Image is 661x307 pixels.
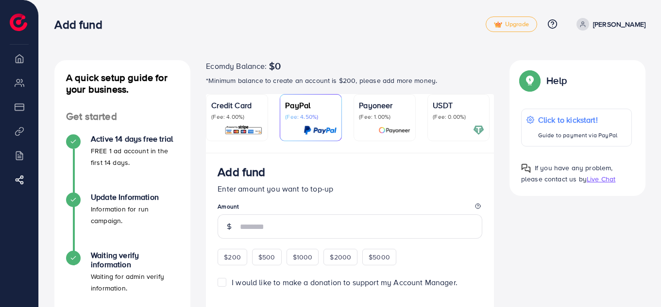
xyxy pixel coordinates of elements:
p: [PERSON_NAME] [593,18,645,30]
h4: Get started [54,111,190,123]
p: (Fee: 4.50%) [285,113,337,121]
span: $500 [258,252,275,262]
p: FREE 1 ad account in the first 14 days. [91,145,179,168]
img: Popup guide [521,163,531,173]
span: Live Chat [587,174,615,184]
p: (Fee: 4.00%) [211,113,263,121]
h4: Active 14 days free trial [91,134,179,144]
p: *Minimum balance to create an account is $200, please add more money. [206,75,494,86]
p: PayPal [285,99,337,111]
p: Guide to payment via PayPal [538,129,617,141]
span: $200 [224,252,241,262]
p: USDT [433,99,484,111]
span: $2000 [330,252,351,262]
span: If you have any problem, please contact us by [521,163,613,184]
p: (Fee: 1.00%) [359,113,410,121]
p: Payoneer [359,99,410,111]
img: card [224,125,263,136]
h3: Add fund [54,17,110,32]
p: Click to kickstart! [538,114,617,126]
h4: A quick setup guide for your business. [54,72,190,95]
p: Credit Card [211,99,263,111]
li: Active 14 days free trial [54,134,190,193]
p: Help [546,75,567,86]
a: tickUpgrade [486,16,537,32]
a: [PERSON_NAME] [573,18,645,31]
span: $0 [269,60,281,72]
span: Ecomdy Balance: [206,60,267,72]
p: (Fee: 0.00%) [433,113,484,121]
h3: Add fund [218,165,265,179]
img: card [304,125,337,136]
span: I would like to make a donation to support my Account Manager. [232,277,458,288]
span: Upgrade [494,21,529,28]
img: tick [494,21,502,28]
legend: Amount [218,202,482,214]
img: card [378,125,410,136]
p: Information for run campaign. [91,203,179,226]
h4: Update Information [91,193,179,202]
p: Waiting for admin verify information. [91,271,179,294]
h4: Waiting verify information [91,251,179,269]
li: Update Information [54,193,190,251]
span: $1000 [293,252,313,262]
span: $5000 [369,252,390,262]
img: logo [10,14,27,31]
img: Popup guide [521,72,539,89]
img: card [473,125,484,136]
p: Enter amount you want to top-up [218,183,482,194]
